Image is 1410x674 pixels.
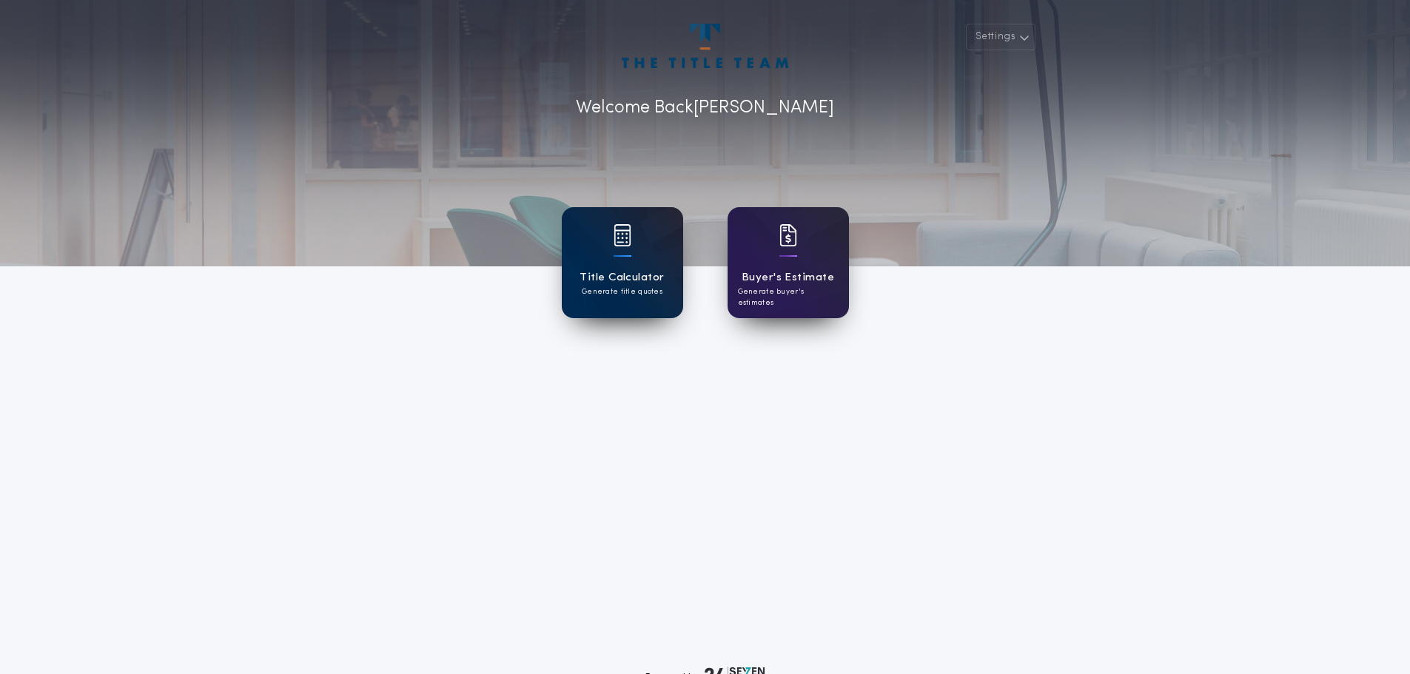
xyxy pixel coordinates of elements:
[576,95,834,121] p: Welcome Back [PERSON_NAME]
[582,286,662,297] p: Generate title quotes
[779,224,797,246] img: card icon
[738,286,839,309] p: Generate buyer's estimates
[580,269,664,286] h1: Title Calculator
[742,269,834,286] h1: Buyer's Estimate
[614,224,631,246] img: card icon
[622,24,788,68] img: account-logo
[728,207,849,318] a: card iconBuyer's EstimateGenerate buyer's estimates
[966,24,1035,50] button: Settings
[562,207,683,318] a: card iconTitle CalculatorGenerate title quotes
